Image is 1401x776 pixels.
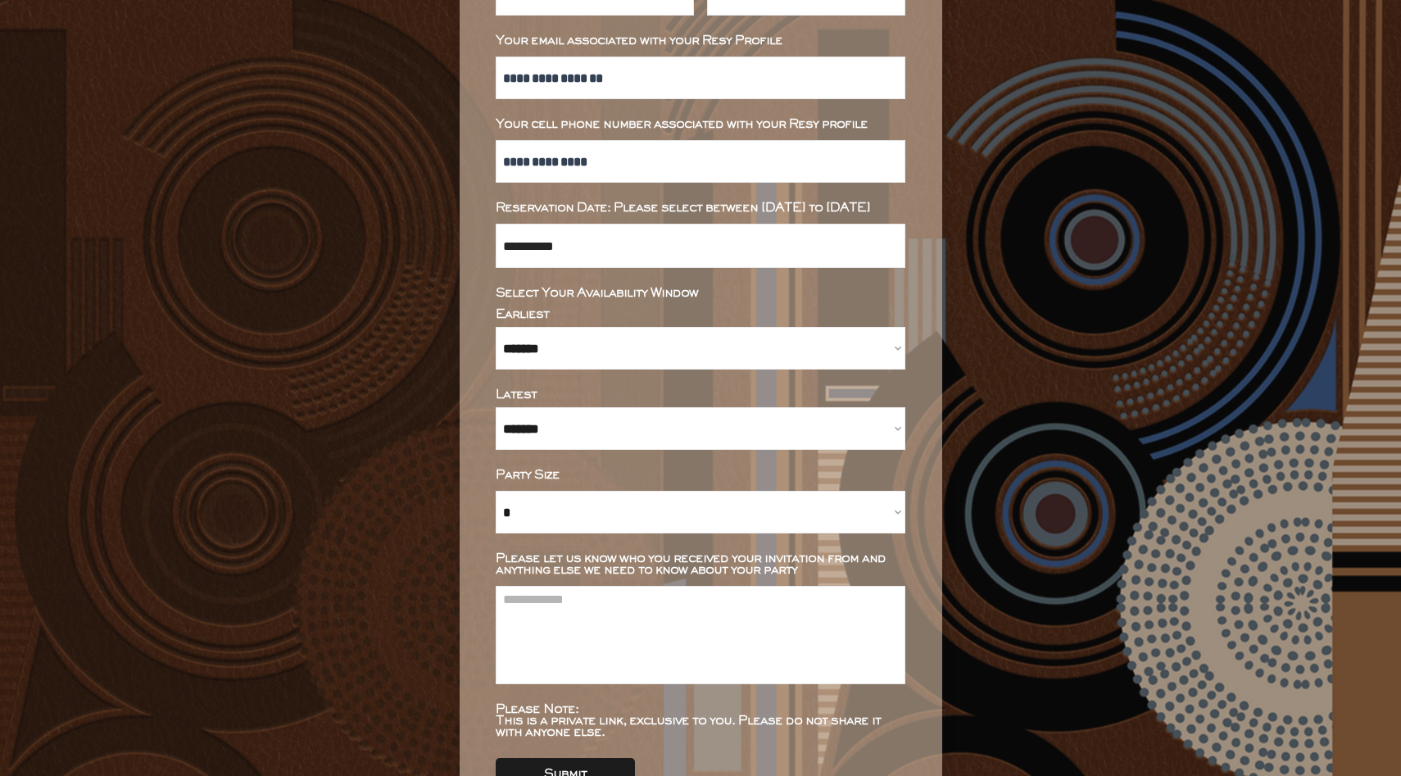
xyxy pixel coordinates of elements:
div: Please let us know who you received your invitation from and anything else we need to know about ... [496,553,905,576]
div: Party Size [496,470,905,481]
div: Latest [496,389,905,401]
div: Please Note: This is a private link, exclusive to you. Please do not share it with anyone else. [496,704,905,738]
div: Select Your Availability Window [496,288,905,299]
div: Reservation Date: Please select between [DATE] to [DATE] [496,202,905,214]
div: Your email associated with your Resy Profile [496,35,905,47]
div: Earliest [496,309,905,320]
div: Your cell phone number associated with your Resy profile [496,119,905,130]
